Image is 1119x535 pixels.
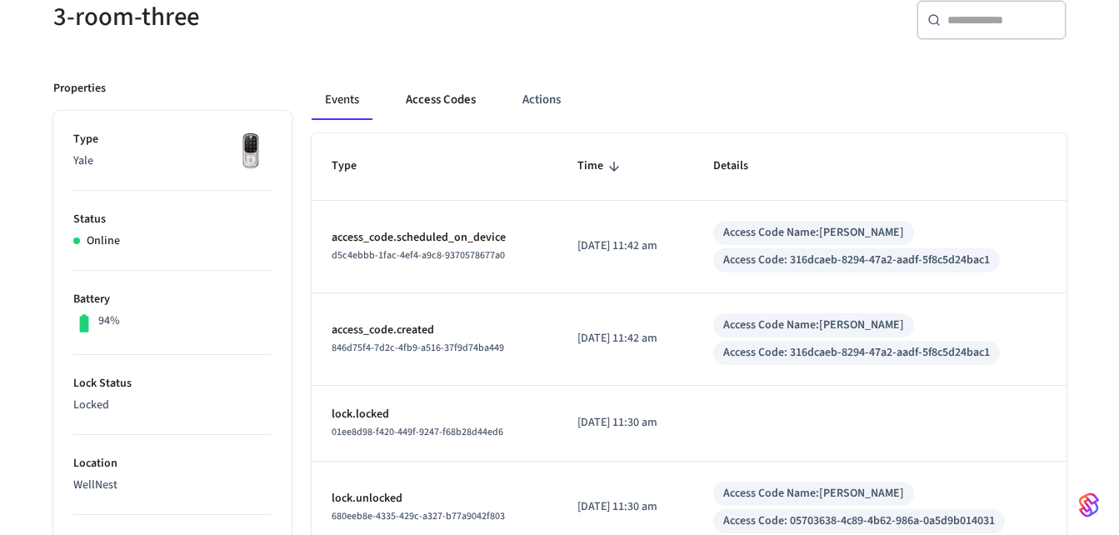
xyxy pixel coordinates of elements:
[53,80,106,97] p: Properties
[723,344,990,362] div: Access Code: 316dcaeb-8294-47a2-aadf-5f8c5d24bac1
[723,485,904,502] div: Access Code Name: [PERSON_NAME]
[312,80,1067,120] div: ant example
[73,131,272,148] p: Type
[73,477,272,494] p: WellNest
[73,375,272,392] p: Lock Status
[332,490,538,507] p: lock.unlocked
[73,455,272,472] p: Location
[332,229,538,247] p: access_code.scheduled_on_device
[73,397,272,414] p: Locked
[332,153,378,179] span: Type
[312,80,372,120] button: Events
[723,224,904,242] div: Access Code Name: [PERSON_NAME]
[392,80,489,120] button: Access Codes
[723,512,995,530] div: Access Code: 05703638-4c89-4b62-986a-0a5d9b014031
[713,153,770,179] span: Details
[230,131,272,172] img: Yale Assure Touchscreen Wifi Smart Lock, Satin Nickel, Front
[73,152,272,170] p: Yale
[1079,492,1099,518] img: SeamLogoGradient.69752ec5.svg
[577,330,672,347] p: [DATE] 11:42 am
[577,498,672,516] p: [DATE] 11:30 am
[332,425,503,439] span: 01ee8d98-f420-449f-9247-f68b28d44ed6
[332,341,504,355] span: 846d75f4-7d2c-4fb9-a516-37f9d74ba449
[73,291,272,308] p: Battery
[577,414,672,432] p: [DATE] 11:30 am
[332,248,505,262] span: d5c4ebbb-1fac-4ef4-a9c8-9370578677a0
[73,211,272,228] p: Status
[723,252,990,269] div: Access Code: 316dcaeb-8294-47a2-aadf-5f8c5d24bac1
[98,312,120,330] p: 94%
[723,317,904,334] div: Access Code Name: [PERSON_NAME]
[87,232,120,250] p: Online
[577,153,625,179] span: Time
[332,322,538,339] p: access_code.created
[577,237,672,255] p: [DATE] 11:42 am
[332,509,505,523] span: 680eeb8e-4335-429c-a327-b77a9042f803
[509,80,574,120] button: Actions
[332,406,538,423] p: lock.locked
